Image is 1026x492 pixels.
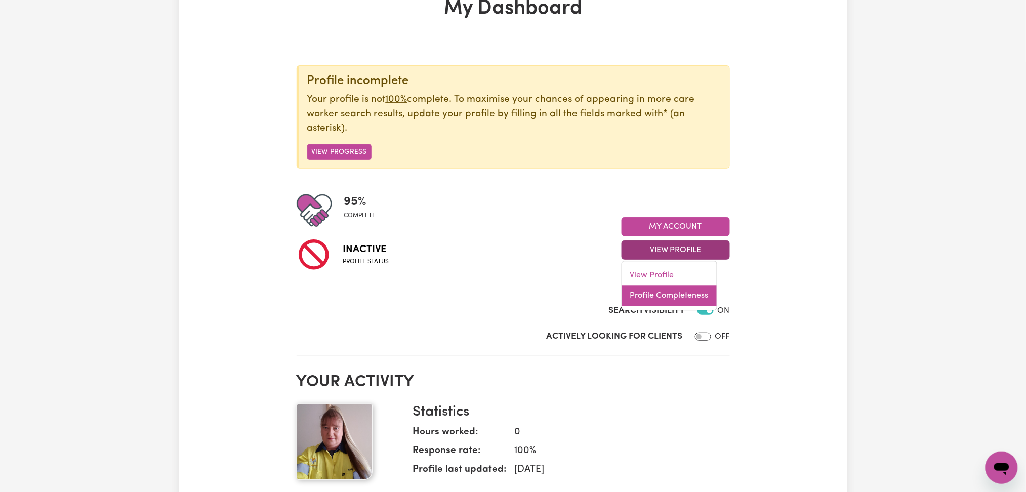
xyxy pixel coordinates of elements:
[344,193,376,211] span: 95 %
[507,444,722,459] dd: 100 %
[622,261,717,311] div: View Profile
[507,425,722,440] dd: 0
[344,193,384,228] div: Profile completeness: 95%
[547,330,683,343] label: Actively Looking for Clients
[344,211,376,220] span: complete
[986,452,1018,484] iframe: Button to launch messaging window
[413,463,507,481] dt: Profile last updated:
[343,242,389,257] span: Inactive
[307,93,721,136] p: Your profile is not complete. To maximise your chances of appearing in more care worker search re...
[609,304,685,317] label: Search Visibility
[622,286,717,306] a: Profile Completeness
[297,404,373,480] img: Your profile picture
[622,240,730,260] button: View Profile
[413,444,507,463] dt: Response rate:
[622,217,730,236] button: My Account
[507,463,722,477] dd: [DATE]
[718,307,730,315] span: ON
[413,404,722,421] h3: Statistics
[343,257,389,266] span: Profile status
[386,95,407,104] u: 100%
[307,144,372,160] button: View Progress
[715,333,730,341] span: OFF
[297,373,730,392] h2: Your activity
[307,74,721,89] div: Profile incomplete
[413,425,507,444] dt: Hours worked:
[622,266,717,286] a: View Profile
